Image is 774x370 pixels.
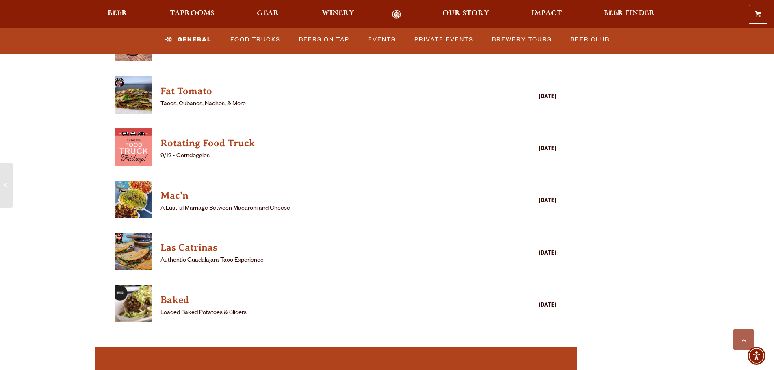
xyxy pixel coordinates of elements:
[165,10,220,19] a: Taprooms
[382,10,412,19] a: Odell Home
[489,30,555,49] a: Brewery Tours
[567,30,613,49] a: Beer Club
[170,10,215,17] span: Taprooms
[748,347,765,365] div: Accessibility Menu
[296,30,353,49] a: Beers on Tap
[411,30,477,49] a: Private Events
[115,128,152,166] img: thumbnail food truck
[160,135,488,151] a: View Rotating Food Truck details (opens in a new window)
[604,10,655,17] span: Beer Finder
[317,10,360,19] a: Winery
[115,76,152,114] img: thumbnail food truck
[160,151,488,161] p: 9/12 - Corndoggies
[160,204,488,214] p: A Lustful Marriage Between Macaroni and Cheese
[160,256,488,266] p: Authentic Guadalajara Taco Experience
[160,308,488,318] p: Loaded Baked Potatoes & Sliders
[160,292,488,308] a: View Baked details (opens in a new window)
[492,197,557,206] div: [DATE]
[102,10,133,19] a: Beer
[160,137,488,150] h4: Rotating Food Truck
[115,181,152,218] img: thumbnail food truck
[365,30,399,49] a: Events
[227,30,284,49] a: Food Trucks
[160,189,488,202] h4: Mac'n
[526,10,567,19] a: Impact
[160,83,488,100] a: View Fat Tomato details (opens in a new window)
[160,294,488,307] h4: Baked
[160,85,488,98] h4: Fat Tomato
[160,100,488,109] p: Tacos, Cubanos, Nachos, & More
[108,10,128,17] span: Beer
[322,10,354,17] span: Winery
[115,233,152,270] img: thumbnail food truck
[115,181,152,223] a: View Mac'n details (opens in a new window)
[442,10,489,17] span: Our Story
[437,10,494,19] a: Our Story
[531,10,562,17] span: Impact
[162,30,215,49] a: General
[160,241,488,254] h4: Las Catrinas
[492,145,557,154] div: [DATE]
[160,240,488,256] a: View Las Catrinas details (opens in a new window)
[115,285,152,322] img: thumbnail food truck
[492,249,557,259] div: [DATE]
[160,188,488,204] a: View Mac'n details (opens in a new window)
[492,301,557,311] div: [DATE]
[251,10,284,19] a: Gear
[115,285,152,327] a: View Baked details (opens in a new window)
[733,329,754,350] a: Scroll to top
[115,128,152,170] a: View Rotating Food Truck details (opens in a new window)
[115,76,152,118] a: View Fat Tomato details (opens in a new window)
[492,93,557,102] div: [DATE]
[115,233,152,275] a: View Las Catrinas details (opens in a new window)
[598,10,660,19] a: Beer Finder
[257,10,279,17] span: Gear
